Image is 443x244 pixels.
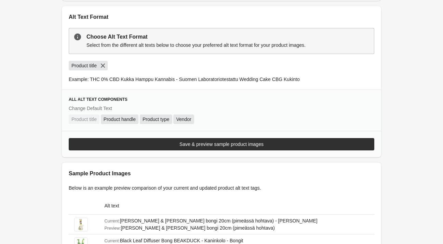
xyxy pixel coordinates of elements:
span: Product title [71,116,97,123]
h2: Alt Text Format [69,13,374,21]
h3: All Alt Text Components [69,97,374,102]
span: Product title [71,62,97,69]
td: [PERSON_NAME] & [PERSON_NAME] bongi 20cm (pimeässä hohtava) - [PERSON_NAME] [PERSON_NAME] & [PERS... [99,215,375,234]
th: Alt text [99,197,375,215]
p: Below is an example preview comparison of your current and updated product alt text tags. [69,185,374,191]
p: Choose Alt Text Format [86,33,369,41]
span: Current: [105,239,120,243]
span: translation missing: fi.alt_text.change_default_text [69,106,112,111]
button: Vendor [173,114,194,124]
span: Vendor [176,116,191,123]
p: Select from the different alt texts below to choose your preferred alt text format for your produ... [86,42,369,49]
span: Product type [143,116,170,123]
button: Save & preview sample product images [69,138,374,150]
span: Product handle [104,116,136,123]
p: Example: THC 0% CBD Kukka Hamppu Kannabis - Suomen Laboratoriotestattu Wedding Cake CBG Kukinto [69,76,374,83]
h2: Sample Product Images [69,170,374,178]
button: Product handle [101,114,138,124]
button: Product type [140,114,172,124]
div: Save & preview sample product images [179,141,264,147]
span: Current: [105,219,120,223]
span: Preview: [105,226,121,231]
